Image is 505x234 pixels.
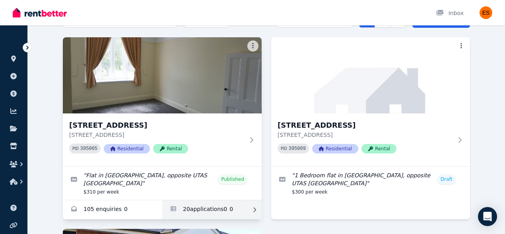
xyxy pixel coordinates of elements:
a: Enquiries for Unit 2/55 Invermay Rd, Invermay [63,200,162,219]
h3: [STREET_ADDRESS] [69,120,244,131]
p: [STREET_ADDRESS] [69,131,244,139]
img: RentBetter [13,7,67,19]
div: Inbox [436,9,464,17]
a: Edit listing: Flat in Invermay, opposite UTAS Inveresk Campus [63,167,262,200]
a: Edit listing: 1 Bedroom flat in Invermay, opposite UTAS Inveresk Campus [271,167,470,200]
span: Rental [361,144,396,153]
img: Evangeline Samoilov [480,6,492,19]
span: Residential [104,144,150,153]
span: Residential [312,144,358,153]
a: Applications for Unit 2/55 Invermay Rd, Invermay [162,200,262,219]
h3: [STREET_ADDRESS] [278,120,453,131]
p: [STREET_ADDRESS] [278,131,453,139]
code: 395065 [80,146,97,152]
button: More options [247,40,258,52]
img: Unit 1/55 Invermay Rd, Invermay [271,37,470,113]
a: Unit 2/55 Invermay Rd, Invermay[STREET_ADDRESS][STREET_ADDRESS]PID 395065ResidentialRental [63,37,262,166]
code: 395069 [289,146,306,152]
button: More options [456,40,467,52]
div: Open Intercom Messenger [478,207,497,226]
span: Rental [153,144,188,153]
small: PID [281,146,287,151]
a: Unit 1/55 Invermay Rd, Invermay[STREET_ADDRESS][STREET_ADDRESS]PID 395069ResidentialRental [271,37,470,166]
small: PID [72,146,79,151]
img: Unit 2/55 Invermay Rd, Invermay [63,37,262,113]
